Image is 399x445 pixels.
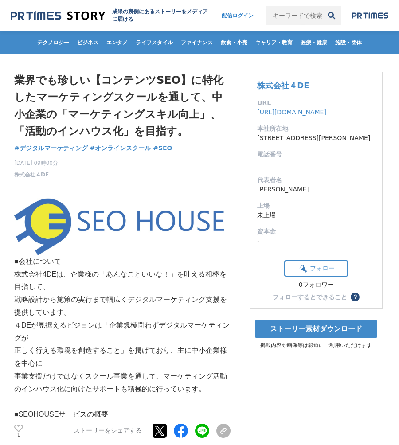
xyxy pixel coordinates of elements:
[103,39,131,46] span: エンタメ
[257,176,375,185] dt: 代表者名
[153,144,172,153] a: #SEO
[103,31,131,54] a: エンタメ
[252,39,296,46] span: キャリア・教育
[14,344,231,370] p: 正しく行える環境を創造すること」を掲げており、主に中小企業様を中心に
[90,144,151,152] span: #オンラインスクール
[257,201,375,211] dt: 上場
[284,260,348,277] button: フォロー
[90,144,151,153] a: #オンラインスクール
[352,12,388,19] img: prtimes
[332,39,365,46] span: 施設・団体
[14,171,49,179] a: 株式会社４DE
[257,211,375,220] dd: 未上場
[14,144,88,152] span: #デジタルマーケティング
[14,159,58,167] span: [DATE] 09時00分
[14,198,231,255] img: thumbnail_8f771540-4a15-11ef-9a08-bdfe4bfb6a44.png
[14,319,231,345] p: ４DEが見据えるビジョンは「企業規模問わずデジタルマーケティングが
[14,72,231,140] h1: 業界でも珍しい【コンテンツSEO】に特化したマーケティングスクールを通して、中小企業の「マーケティングスキル向上」、「活動のインハウス化」を目指す。
[217,31,251,54] a: 飲食・小売
[112,8,213,23] h2: 成果の裏側にあるストーリーをメディアに届ける
[257,124,375,133] dt: 本社所在地
[177,31,216,54] a: ファイナンス
[257,133,375,143] dd: [STREET_ADDRESS][PERSON_NAME]
[322,6,341,25] button: 検索
[257,159,375,168] dd: -
[74,427,142,435] p: ストーリーをシェアする
[257,98,375,108] dt: URL
[257,81,309,90] a: 株式会社４DE
[14,433,23,437] p: 1
[273,294,347,300] div: フォローするとできること
[34,31,73,54] a: テクノロジー
[132,39,176,46] span: ライフスタイル
[250,342,383,349] p: 掲載内容や画像等は報道にご利用いただけます
[14,268,231,294] p: 株式会社4DEは、企業様の「あんなこといいな！」を叶える相棒を目指して、
[217,39,251,46] span: 飲食・小売
[297,39,331,46] span: 医療・健康
[74,39,102,46] span: ビジネス
[14,408,231,421] p: ■SEOHOUSEサービスの概要
[257,236,375,246] dd: -
[297,31,331,54] a: 医療・健康
[352,294,358,300] span: ？
[213,6,262,25] a: 配信ログイン
[14,293,231,319] p: 戦略設計から施策の実行まで幅広くデジタルマーケティング支援を提供しています。
[153,144,172,152] span: #SEO
[177,39,216,46] span: ファイナンス
[257,150,375,159] dt: 電話番号
[257,185,375,194] dd: [PERSON_NAME]
[284,281,348,289] div: 0フォロワー
[351,293,360,301] button: ？
[74,31,102,54] a: ビジネス
[252,31,296,54] a: キャリア・教育
[266,6,322,25] input: キーワードで検索
[11,10,105,22] img: 成果の裏側にあるストーリーをメディアに届ける
[332,31,365,54] a: 施設・団体
[34,39,73,46] span: テクノロジー
[132,31,176,54] a: ライフスタイル
[255,320,377,338] a: ストーリー素材ダウンロード
[257,109,326,116] a: [URL][DOMAIN_NAME]
[14,370,231,396] p: 事業支援だけではなくスクール事業を通して、マーケティング活動のインハウス化に向けたサポートも積極的に行っています。
[14,144,88,153] a: #デジタルマーケティング
[14,255,231,268] p: ■会社について
[11,8,213,23] a: 成果の裏側にあるストーリーをメディアに届ける 成果の裏側にあるストーリーをメディアに届ける
[257,227,375,236] dt: 資本金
